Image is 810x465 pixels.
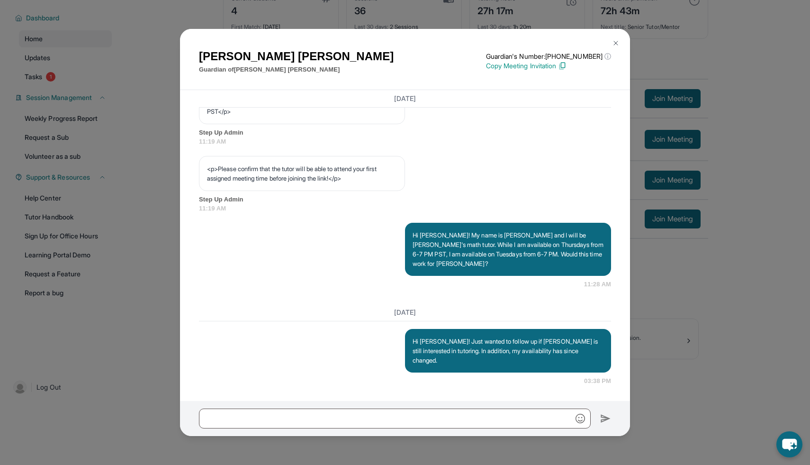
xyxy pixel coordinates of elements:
span: 11:19 AM [199,204,611,213]
img: Copy Icon [558,62,567,70]
img: Close Icon [612,39,620,47]
img: Emoji [576,414,585,423]
button: chat-button [776,431,802,457]
p: Guardian of [PERSON_NAME] [PERSON_NAME] [199,65,394,74]
span: Step Up Admin [199,195,611,204]
h1: [PERSON_NAME] [PERSON_NAME] [199,48,394,65]
img: Send icon [600,413,611,424]
span: ⓘ [604,52,611,61]
p: Hi [PERSON_NAME]! Just wanted to follow up if [PERSON_NAME] is still interested in tutoring. In a... [413,337,603,365]
p: Guardian's Number: [PHONE_NUMBER] [486,52,611,61]
p: Hi [PERSON_NAME]! My name is [PERSON_NAME] and I will be [PERSON_NAME]'s math tutor. While I am a... [413,230,603,268]
p: <p>Please confirm that the tutor will be able to attend your first assigned meeting time before j... [207,164,397,183]
span: 11:28 AM [584,280,611,289]
h3: [DATE] [199,94,611,103]
span: 03:38 PM [584,376,611,386]
span: Step Up Admin [199,128,611,137]
span: 11:19 AM [199,137,611,146]
h3: [DATE] [199,308,611,317]
p: Copy Meeting Invitation [486,61,611,71]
